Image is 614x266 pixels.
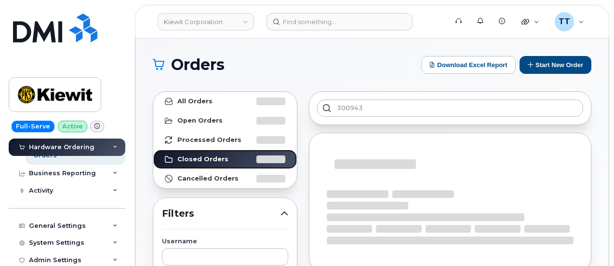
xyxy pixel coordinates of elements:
[177,98,213,105] strong: All Orders
[171,57,225,72] span: Orders
[177,155,228,163] strong: Closed Orders
[572,224,607,259] iframe: Messenger Launcher
[317,99,583,117] input: Search in orders
[153,150,297,169] a: Closed Orders
[177,117,223,125] strong: Open Orders
[162,238,288,245] label: Username
[162,207,280,221] span: Filters
[153,92,297,111] a: All Orders
[177,175,239,182] strong: Cancelled Orders
[421,56,516,74] button: Download Excel Report
[153,130,297,150] a: Processed Orders
[520,56,591,74] button: Start New Order
[153,169,297,188] a: Cancelled Orders
[153,111,297,130] a: Open Orders
[177,136,241,144] strong: Processed Orders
